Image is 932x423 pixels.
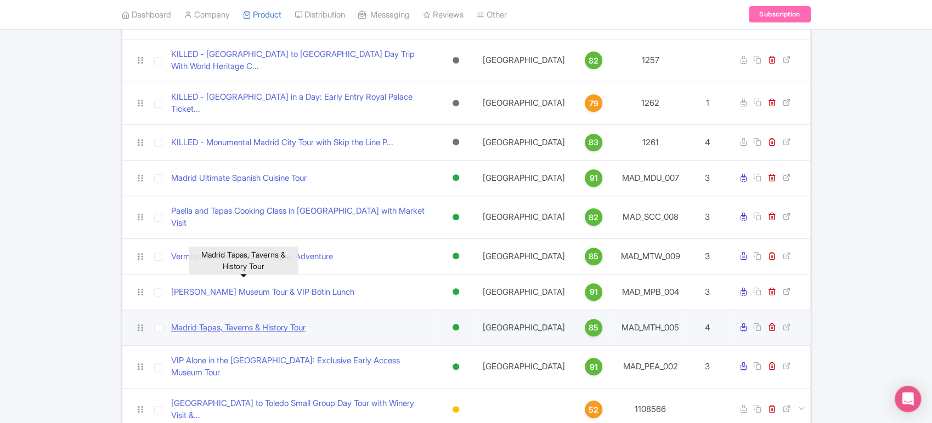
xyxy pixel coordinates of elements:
span: 3 [705,211,710,222]
div: Active [450,209,461,225]
a: KILLED - [GEOGRAPHIC_DATA] in a Day: Early Entry Royal Palace Ticket... [171,91,431,116]
span: 4 [705,137,710,147]
a: 91 [576,358,611,375]
td: [GEOGRAPHIC_DATA] [476,345,572,388]
td: MAD_MTW_009 [615,238,685,274]
a: [PERSON_NAME] Museum Tour & VIP Botin Lunch [171,286,354,299]
td: [GEOGRAPHIC_DATA] [476,310,572,345]
div: Archived [450,95,461,111]
td: [GEOGRAPHIC_DATA] [476,39,572,82]
span: 91 [590,361,598,373]
span: 3 [705,287,710,297]
span: 91 [590,286,598,298]
td: [GEOGRAPHIC_DATA] [476,238,572,274]
span: 1 [706,98,709,108]
a: 91 [576,283,611,301]
a: KILLED - Monumental Madrid City Tour with Skip the Line P... [171,136,393,149]
a: Vermouth & Vino: A Madrid Tapas Adventure [171,250,333,263]
a: 82 [576,208,611,226]
span: 82 [589,55,598,67]
span: 3 [705,251,710,261]
a: VIP Alone in the [GEOGRAPHIC_DATA]: Exclusive Early Access Museum Tour [171,355,431,379]
td: MAD_SCC_008 [615,196,685,238]
td: MAD_MPB_004 [615,274,685,310]
div: Madrid Tapas, Taverns & History Tour [189,247,298,274]
a: 82 [576,52,611,69]
div: Active [450,248,461,264]
div: Active [450,319,461,335]
div: Active [450,284,461,300]
div: Building [450,402,461,418]
a: Madrid Tapas, Taverns & History Tour [171,322,306,334]
a: [GEOGRAPHIC_DATA] to Toledo Small Group Day Tour with Winery Visit &... [171,397,431,422]
td: [GEOGRAPHIC_DATA] [476,124,572,160]
a: 83 [576,134,611,151]
td: MAD_PEA_002 [615,345,685,388]
div: Archived [450,134,461,150]
span: 3 [705,173,710,183]
td: 1262 [615,82,685,124]
td: MAD_MTH_005 [615,310,685,345]
div: Active [450,170,461,186]
td: [GEOGRAPHIC_DATA] [476,82,572,124]
td: [GEOGRAPHIC_DATA] [476,160,572,196]
td: MAD_MDU_007 [615,160,685,196]
td: 1257 [615,39,685,82]
span: 4 [705,322,710,333]
span: 91 [590,172,598,184]
span: 82 [589,211,598,224]
td: 1261 [615,124,685,160]
span: 79 [589,98,598,110]
a: Subscription [749,7,810,23]
td: [GEOGRAPHIC_DATA] [476,274,572,310]
span: 85 [589,322,598,334]
span: 52 [589,404,598,416]
span: 3 [705,361,710,371]
a: 79 [576,94,611,112]
span: 83 [589,136,598,148]
a: Paella and Tapas Cooking Class in [GEOGRAPHIC_DATA] with Market Visit [171,205,431,230]
div: Active [450,359,461,375]
a: 85 [576,319,611,336]
a: 85 [576,248,611,265]
td: [GEOGRAPHIC_DATA] [476,196,572,238]
a: 52 [576,401,611,418]
span: 85 [589,250,598,262]
div: Open Intercom Messenger [895,386,921,412]
a: 91 [576,169,611,187]
a: Madrid Ultimate Spanish Cuisine Tour [171,172,307,185]
div: Archived [450,53,461,68]
a: KILLED - [GEOGRAPHIC_DATA] to [GEOGRAPHIC_DATA] Day Trip With World Heritage C... [171,48,431,73]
